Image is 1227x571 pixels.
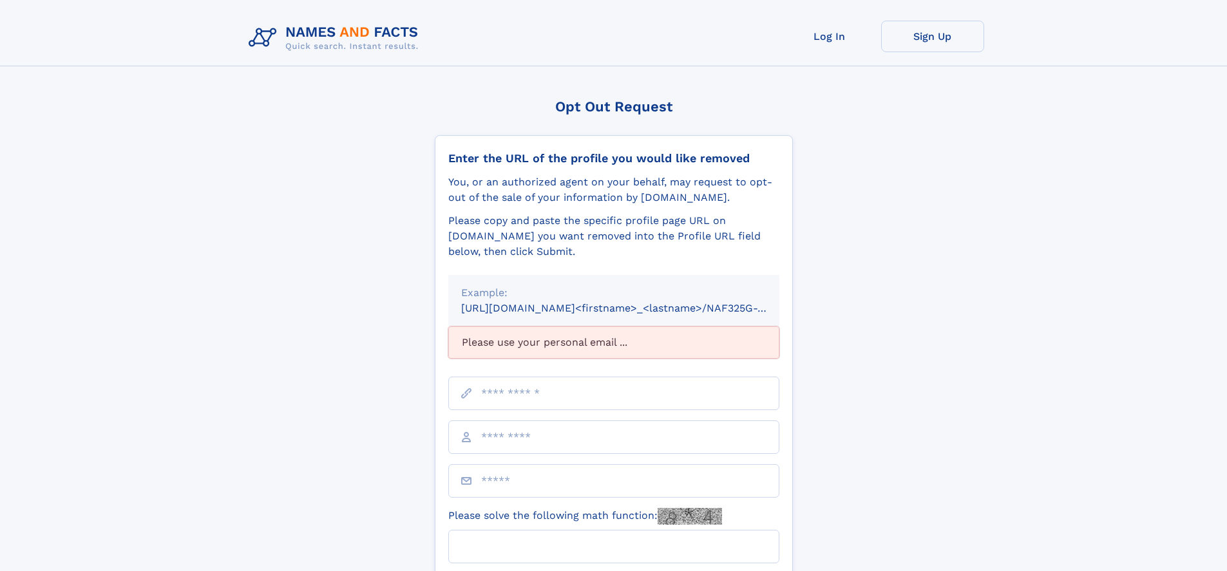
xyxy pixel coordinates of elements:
div: You, or an authorized agent on your behalf, may request to opt-out of the sale of your informatio... [448,174,779,205]
div: Please use your personal email ... [448,326,779,359]
a: Log In [778,21,881,52]
div: Please copy and paste the specific profile page URL on [DOMAIN_NAME] you want removed into the Pr... [448,213,779,259]
small: [URL][DOMAIN_NAME]<firstname>_<lastname>/NAF325G-xxxxxxxx [461,302,804,314]
img: Logo Names and Facts [243,21,429,55]
div: Enter the URL of the profile you would like removed [448,151,779,165]
label: Please solve the following math function: [448,508,722,525]
a: Sign Up [881,21,984,52]
div: Example: [461,285,766,301]
div: Opt Out Request [435,98,793,115]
